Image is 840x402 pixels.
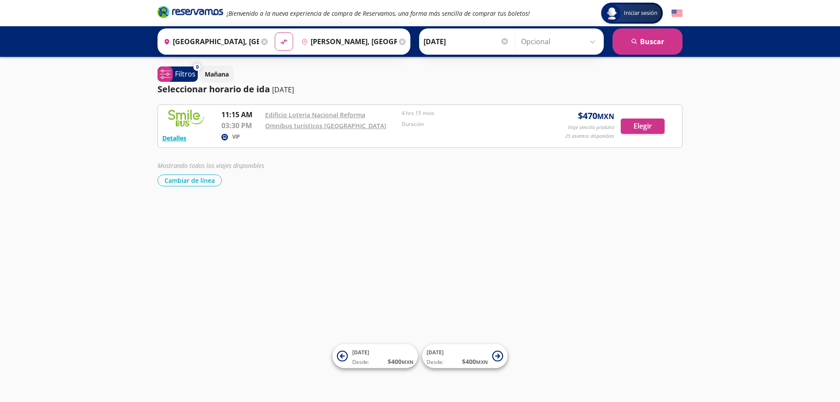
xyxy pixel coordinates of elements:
input: Buscar Destino [298,31,397,52]
p: Filtros [175,69,196,79]
button: Mañana [200,66,234,83]
small: MXN [476,359,488,365]
span: 0 [196,63,199,71]
button: [DATE]Desde:$400MXN [332,344,418,368]
input: Elegir Fecha [423,31,509,52]
button: Detalles [162,133,186,143]
p: 4 hrs 15 mins [402,109,534,117]
button: Cambiar de línea [157,175,222,186]
span: [DATE] [352,349,369,356]
span: Desde: [352,358,369,366]
button: [DATE]Desde:$400MXN [422,344,507,368]
button: Buscar [612,28,682,55]
p: 25 asientos disponibles [565,133,614,140]
p: [DATE] [272,84,294,95]
span: $ 400 [388,357,413,366]
span: $ 470 [578,109,614,122]
p: Duración [402,120,534,128]
input: Opcional [521,31,599,52]
span: $ 400 [462,357,488,366]
em: ¡Bienvenido a la nueva experiencia de compra de Reservamos, una forma más sencilla de comprar tus... [227,9,530,17]
p: 03:30 PM [221,120,261,131]
span: Desde: [427,358,444,366]
img: RESERVAMOS [162,109,210,127]
p: Mañana [205,70,229,79]
p: Seleccionar horario de ida [157,83,270,96]
small: MXN [402,359,413,365]
i: Brand Logo [157,5,223,18]
small: MXN [597,112,614,121]
button: Elegir [621,119,665,134]
p: Viaje sencillo p/adulto [568,124,614,131]
a: Omnibus turísticos [GEOGRAPHIC_DATA] [265,122,386,130]
input: Buscar Origen [160,31,259,52]
a: Brand Logo [157,5,223,21]
p: VIP [232,133,240,141]
a: Edificio Loteria Nacional Reforma [265,111,365,119]
p: 11:15 AM [221,109,261,120]
button: 0Filtros [157,66,198,82]
em: Mostrando todos los viajes disponibles [157,161,264,170]
button: English [672,8,682,19]
span: [DATE] [427,349,444,356]
span: Iniciar sesión [620,9,661,17]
